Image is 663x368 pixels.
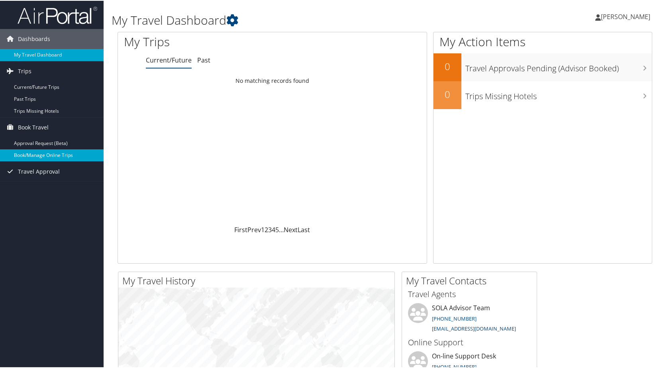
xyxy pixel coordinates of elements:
[18,5,97,24] img: airportal-logo.png
[272,225,275,233] a: 4
[465,58,652,73] h3: Travel Approvals Pending (Advisor Booked)
[234,225,247,233] a: First
[298,225,310,233] a: Last
[146,55,192,64] a: Current/Future
[112,11,476,28] h1: My Travel Dashboard
[595,4,658,28] a: [PERSON_NAME]
[197,55,210,64] a: Past
[261,225,265,233] a: 1
[18,117,49,137] span: Book Travel
[432,314,477,321] a: [PHONE_NUMBER]
[433,59,461,72] h2: 0
[279,225,284,233] span: …
[433,87,461,100] h2: 0
[268,225,272,233] a: 3
[406,273,537,287] h2: My Travel Contacts
[124,33,292,49] h1: My Trips
[433,80,652,108] a: 0Trips Missing Hotels
[601,12,650,20] span: [PERSON_NAME]
[275,225,279,233] a: 5
[118,73,427,87] td: No matching records found
[408,336,531,347] h3: Online Support
[265,225,268,233] a: 2
[18,161,60,181] span: Travel Approval
[404,302,535,335] li: SOLA Advisor Team
[465,86,652,101] h3: Trips Missing Hotels
[432,324,516,331] a: [EMAIL_ADDRESS][DOMAIN_NAME]
[408,288,531,299] h3: Travel Agents
[284,225,298,233] a: Next
[122,273,394,287] h2: My Travel History
[433,33,652,49] h1: My Action Items
[433,53,652,80] a: 0Travel Approvals Pending (Advisor Booked)
[18,61,31,80] span: Trips
[18,28,50,48] span: Dashboards
[247,225,261,233] a: Prev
